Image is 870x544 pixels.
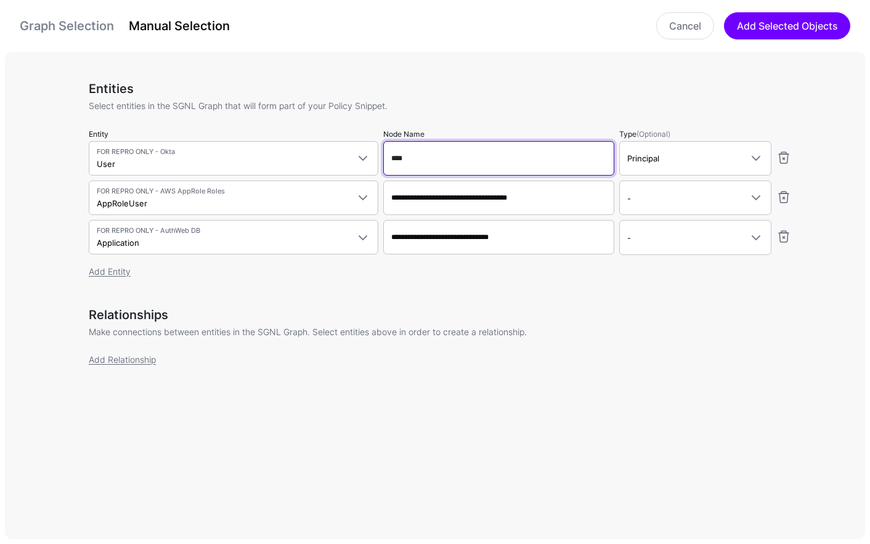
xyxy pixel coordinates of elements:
label: Type [619,129,670,140]
span: FOR REPRO ONLY - AWS AppRole Roles [97,186,348,197]
p: Make connections between entities in the SGNL Graph. Select entities above in order to create a r... [89,325,791,338]
span: Application [97,238,139,248]
button: Add Selected Objects [724,12,850,39]
span: - [627,193,631,203]
span: FOR REPRO ONLY - AuthWeb DB [97,225,348,236]
label: Node Name [383,129,425,140]
label: Entity [89,129,108,140]
span: AppRoleUser [97,198,147,208]
a: Add Entity [89,266,131,277]
a: Add Relationship [89,354,156,365]
a: Manual Selection [129,18,230,33]
span: - [627,233,631,243]
h3: Relationships [89,307,791,322]
p: Select entities in the SGNL Graph that will form part of your Policy Snippet. [89,99,791,112]
h3: Entities [89,81,791,96]
a: Graph Selection [20,18,114,33]
span: (Optional) [636,129,670,139]
span: FOR REPRO ONLY - Okta [97,147,348,157]
span: Principal [627,153,659,163]
a: Cancel [656,12,714,39]
span: User [97,159,115,169]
